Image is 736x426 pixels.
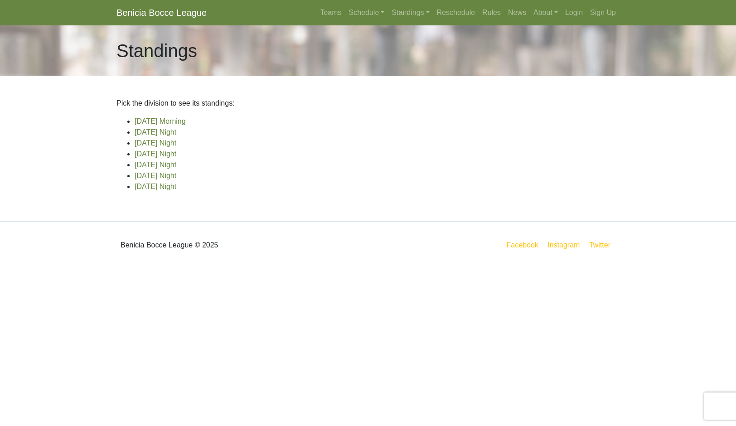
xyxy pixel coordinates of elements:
[110,229,368,261] div: Benicia Bocce League © 2025
[135,161,176,169] a: [DATE] Night
[388,4,433,22] a: Standings
[479,4,504,22] a: Rules
[345,4,388,22] a: Schedule
[505,239,540,251] a: Facebook
[116,4,207,22] a: Benicia Bocce League
[135,128,176,136] a: [DATE] Night
[135,117,186,125] a: [DATE] Morning
[135,183,176,190] a: [DATE] Night
[116,40,197,62] h1: Standings
[135,150,176,158] a: [DATE] Night
[135,172,176,179] a: [DATE] Night
[546,239,581,251] a: Instagram
[530,4,562,22] a: About
[135,139,176,147] a: [DATE] Night
[316,4,345,22] a: Teams
[504,4,530,22] a: News
[586,4,620,22] a: Sign Up
[562,4,586,22] a: Login
[433,4,479,22] a: Reschedule
[587,239,618,251] a: Twitter
[116,98,620,109] p: Pick the division to see its standings:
